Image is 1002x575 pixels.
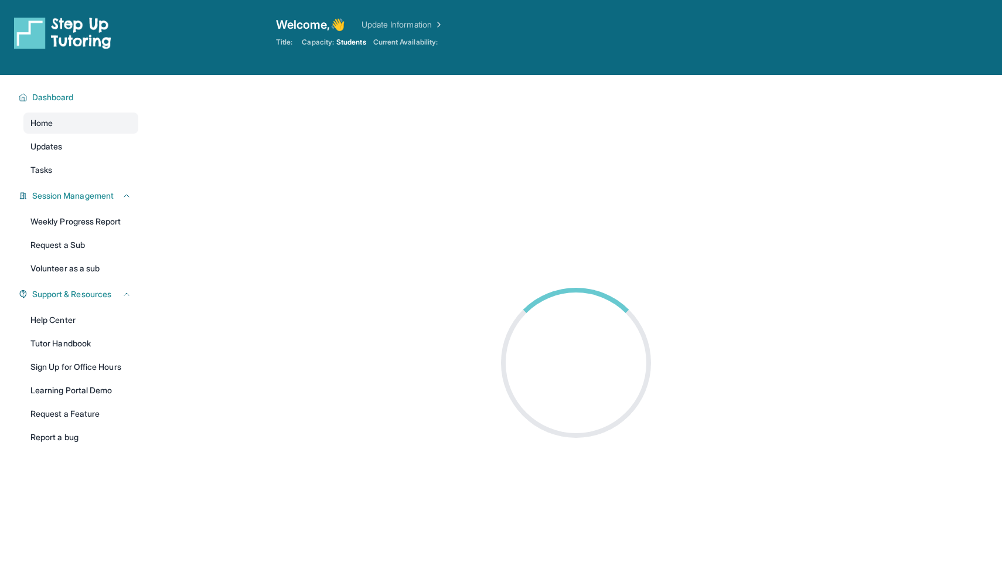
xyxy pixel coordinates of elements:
a: Update Information [362,19,444,30]
a: Weekly Progress Report [23,211,138,232]
a: Updates [23,136,138,157]
a: Learning Portal Demo [23,380,138,401]
a: Tasks [23,159,138,181]
span: Support & Resources [32,288,111,300]
span: Updates [30,141,63,152]
span: Capacity: [302,38,334,47]
a: Home [23,113,138,134]
span: Session Management [32,190,114,202]
a: Tutor Handbook [23,333,138,354]
img: logo [14,16,111,49]
span: Tasks [30,164,52,176]
span: Current Availability: [373,38,438,47]
img: Chevron Right [432,19,444,30]
button: Dashboard [28,91,131,103]
button: Session Management [28,190,131,202]
a: Help Center [23,309,138,331]
span: Welcome, 👋 [276,16,345,33]
a: Report a bug [23,427,138,448]
a: Request a Sub [23,234,138,256]
button: Support & Resources [28,288,131,300]
a: Volunteer as a sub [23,258,138,279]
span: Title: [276,38,292,47]
span: Dashboard [32,91,74,103]
a: Sign Up for Office Hours [23,356,138,377]
a: Request a Feature [23,403,138,424]
span: Home [30,117,53,129]
span: Students [336,38,366,47]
